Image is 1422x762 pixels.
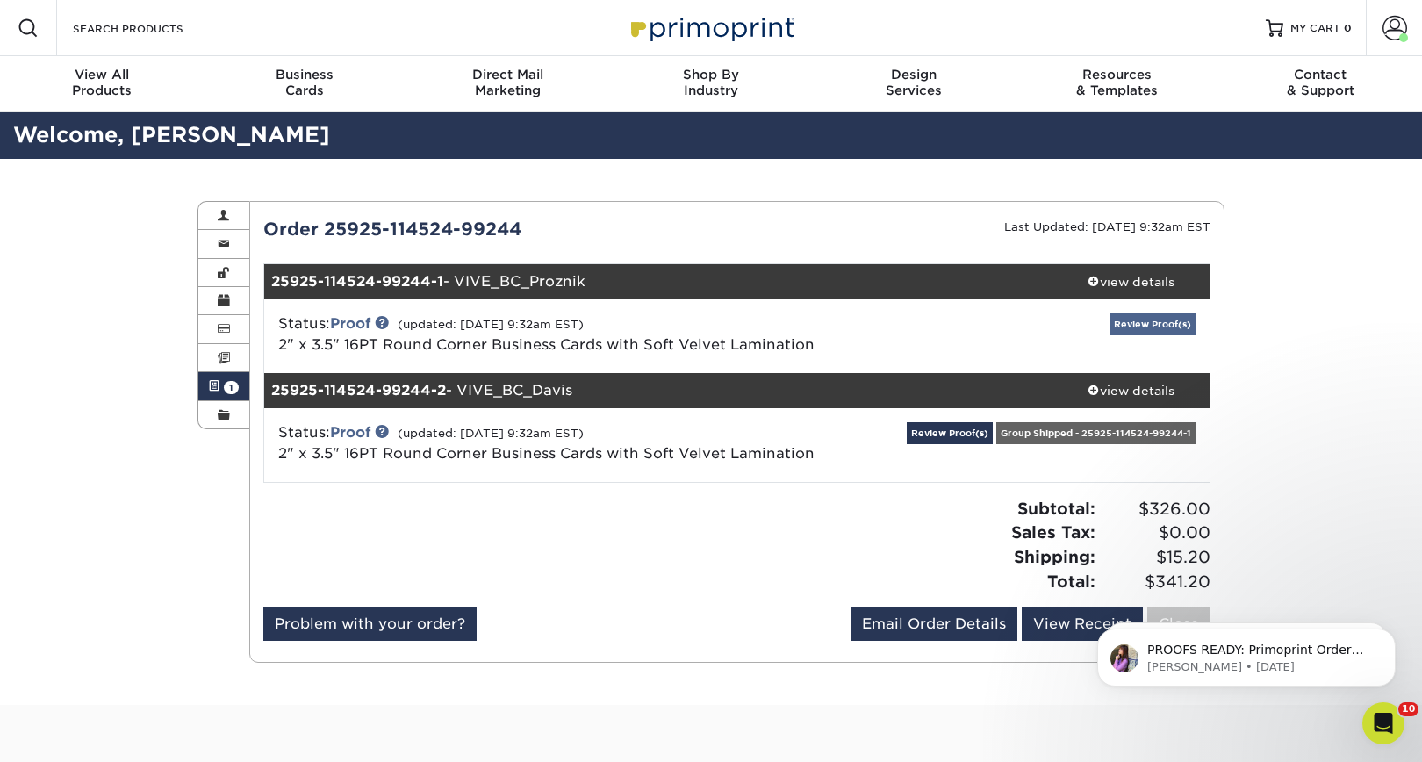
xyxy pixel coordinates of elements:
[1219,56,1422,112] a: Contact& Support
[1052,264,1210,299] a: view details
[406,67,609,83] span: Direct Mail
[1047,571,1095,591] strong: Total:
[398,427,584,440] small: (updated: [DATE] 9:32am EST)
[330,315,370,332] a: Proof
[1290,21,1340,36] span: MY CART
[1004,220,1210,234] small: Last Updated: [DATE] 9:32am EST
[250,216,737,242] div: Order 25925-114524-99244
[609,67,812,83] span: Shop By
[1101,497,1210,521] span: $326.00
[271,273,443,290] strong: 25925-114524-99244-1
[203,67,406,98] div: Cards
[406,56,609,112] a: Direct MailMarketing
[1344,22,1352,34] span: 0
[1101,570,1210,594] span: $341.20
[264,264,1052,299] div: - VIVE_BC_Proznik
[609,67,812,98] div: Industry
[278,445,815,462] a: 2" x 3.5" 16PT Round Corner Business Cards with Soft Velvet Lamination
[71,18,242,39] input: SEARCH PRODUCTS.....
[406,67,609,98] div: Marketing
[851,607,1017,641] a: Email Order Details
[1052,273,1210,291] div: view details
[264,373,1052,408] div: - VIVE_BC_Davis
[1398,702,1418,716] span: 10
[224,381,239,394] span: 1
[198,372,249,400] a: 1
[263,607,477,641] a: Problem with your order?
[1016,67,1218,83] span: Resources
[1219,67,1422,98] div: & Support
[1110,313,1196,335] a: Review Proof(s)
[1052,373,1210,408] a: view details
[1101,521,1210,545] span: $0.00
[330,424,370,441] a: Proof
[1014,547,1095,566] strong: Shipping:
[76,68,303,83] p: Message from Erica, sent 2d ago
[1219,67,1422,83] span: Contact
[278,336,815,353] a: 2" x 3.5" 16PT Round Corner Business Cards with Soft Velvet Lamination
[1052,382,1210,399] div: view details
[398,318,584,331] small: (updated: [DATE] 9:32am EST)
[1022,607,1143,641] a: View Receipt
[1362,702,1404,744] iframe: Intercom live chat
[203,56,406,112] a: BusinessCards
[76,51,299,379] span: PROOFS READY: Primoprint Order 25925-114524-99244 Thank you for placing your print order with Pri...
[813,56,1016,112] a: DesignServices
[907,422,993,444] a: Review Proof(s)
[813,67,1016,83] span: Design
[265,422,894,464] div: Status:
[623,9,799,47] img: Primoprint
[996,422,1196,444] div: Group Shipped - 25925-114524-99244-1
[1016,67,1218,98] div: & Templates
[609,56,812,112] a: Shop ByIndustry
[1071,592,1422,715] iframe: Intercom notifications message
[1011,522,1095,542] strong: Sales Tax:
[203,67,406,83] span: Business
[813,67,1016,98] div: Services
[1017,499,1095,518] strong: Subtotal:
[1101,545,1210,570] span: $15.20
[265,313,894,356] div: Status:
[271,382,446,399] strong: 25925-114524-99244-2
[1016,56,1218,112] a: Resources& Templates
